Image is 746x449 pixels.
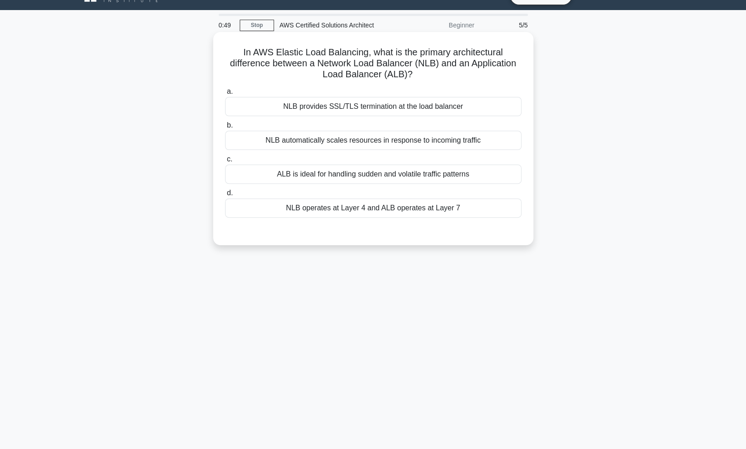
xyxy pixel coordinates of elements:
div: NLB provides SSL/TLS termination at the load balancer [225,97,521,116]
div: 5/5 [480,16,533,34]
div: NLB automatically scales resources in response to incoming traffic [225,131,521,150]
div: ALB is ideal for handling sudden and volatile traffic patterns [225,165,521,184]
a: Stop [240,20,274,31]
h5: In AWS Elastic Load Balancing, what is the primary architectural difference between a Network Loa... [224,47,522,80]
span: c. [227,155,232,163]
div: 0:49 [213,16,240,34]
div: Beginner [400,16,480,34]
div: NLB operates at Layer 4 and ALB operates at Layer 7 [225,198,521,218]
span: b. [227,121,233,129]
span: a. [227,87,233,95]
span: d. [227,189,233,197]
div: AWS Certified Solutions Architect [274,16,400,34]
